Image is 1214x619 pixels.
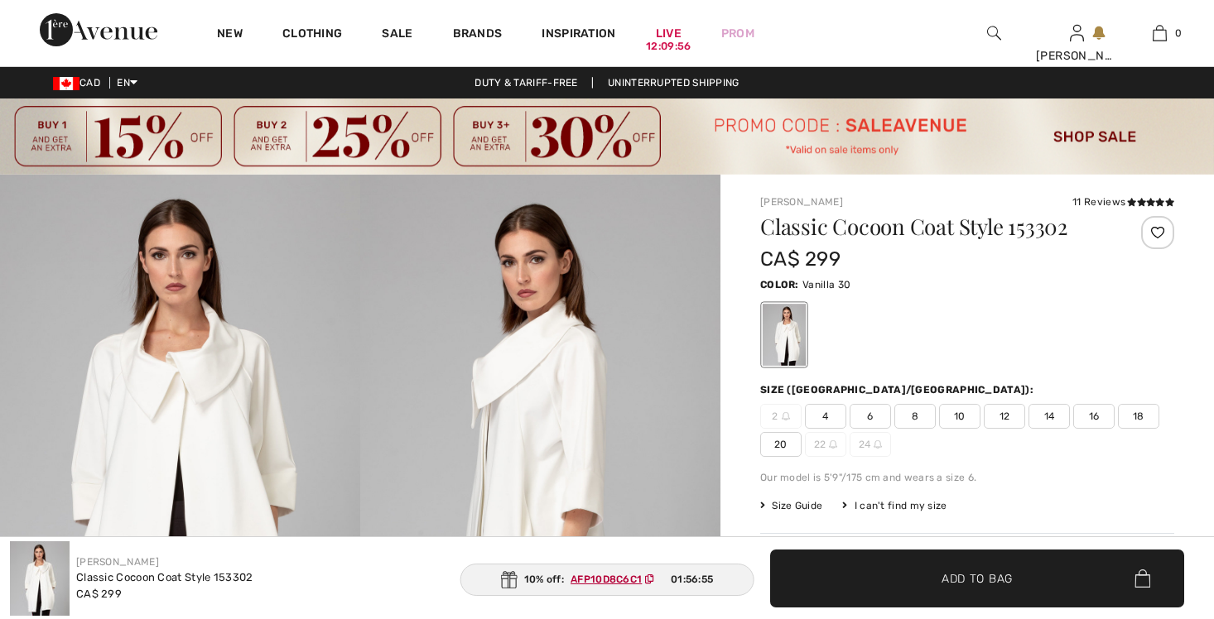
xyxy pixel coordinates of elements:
[501,571,518,588] img: Gift.svg
[1175,26,1182,41] span: 0
[1072,194,1174,209] div: 11 Reviews
[760,404,802,429] span: 2
[542,26,615,44] span: Inspiration
[76,556,159,568] a: [PERSON_NAME]
[721,25,754,42] a: Prom
[987,23,1001,43] img: search the website
[646,39,691,55] div: 12:09:56
[76,569,253,586] div: Classic Cocoon Coat Style 153302
[829,440,837,449] img: ring-m.svg
[782,412,790,420] img: ring-m.svg
[760,216,1106,238] h1: Classic Cocoon Coat Style 153302
[1118,404,1159,429] span: 18
[40,13,157,46] img: 1ère Avenue
[760,470,1174,485] div: Our model is 5'9"/175 cm and wears a size 6.
[53,77,107,89] span: CAD
[770,549,1184,607] button: Add to Bag
[1119,23,1200,43] a: 0
[1070,23,1084,43] img: My Info
[1029,404,1070,429] span: 14
[1073,404,1115,429] span: 16
[894,404,936,429] span: 8
[671,572,713,587] span: 01:56:55
[760,279,799,290] span: Color:
[453,26,503,44] a: Brands
[217,26,243,44] a: New
[282,26,342,44] a: Clothing
[942,569,1013,587] span: Add to Bag
[117,77,137,89] span: EN
[10,541,70,616] img: Classic Cocoon Coat Style 153302
[1108,495,1197,536] iframe: Opens a widget where you can find more information
[874,440,882,449] img: ring-m.svg
[1070,25,1084,41] a: Sign In
[460,564,754,596] div: 10% off:
[1135,569,1150,588] img: Bag.svg
[850,404,891,429] span: 6
[760,382,1037,397] div: Size ([GEOGRAPHIC_DATA]/[GEOGRAPHIC_DATA]):
[760,196,843,208] a: [PERSON_NAME]
[842,498,947,513] div: I can't find my size
[760,498,822,513] span: Size Guide
[984,404,1025,429] span: 12
[760,247,841,271] span: CA$ 299
[805,404,846,429] span: 4
[571,573,642,585] ins: AFP10D8C6C1
[805,432,846,457] span: 22
[656,25,682,42] a: Live12:09:56
[53,77,79,90] img: Canadian Dollar
[763,304,806,366] div: Vanilla 30
[1153,23,1167,43] img: My Bag
[939,404,980,429] span: 10
[850,432,891,457] span: 24
[1036,47,1117,65] div: [PERSON_NAME]
[76,588,122,600] span: CA$ 299
[760,432,802,457] span: 20
[382,26,412,44] a: Sale
[802,279,850,290] span: Vanilla 30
